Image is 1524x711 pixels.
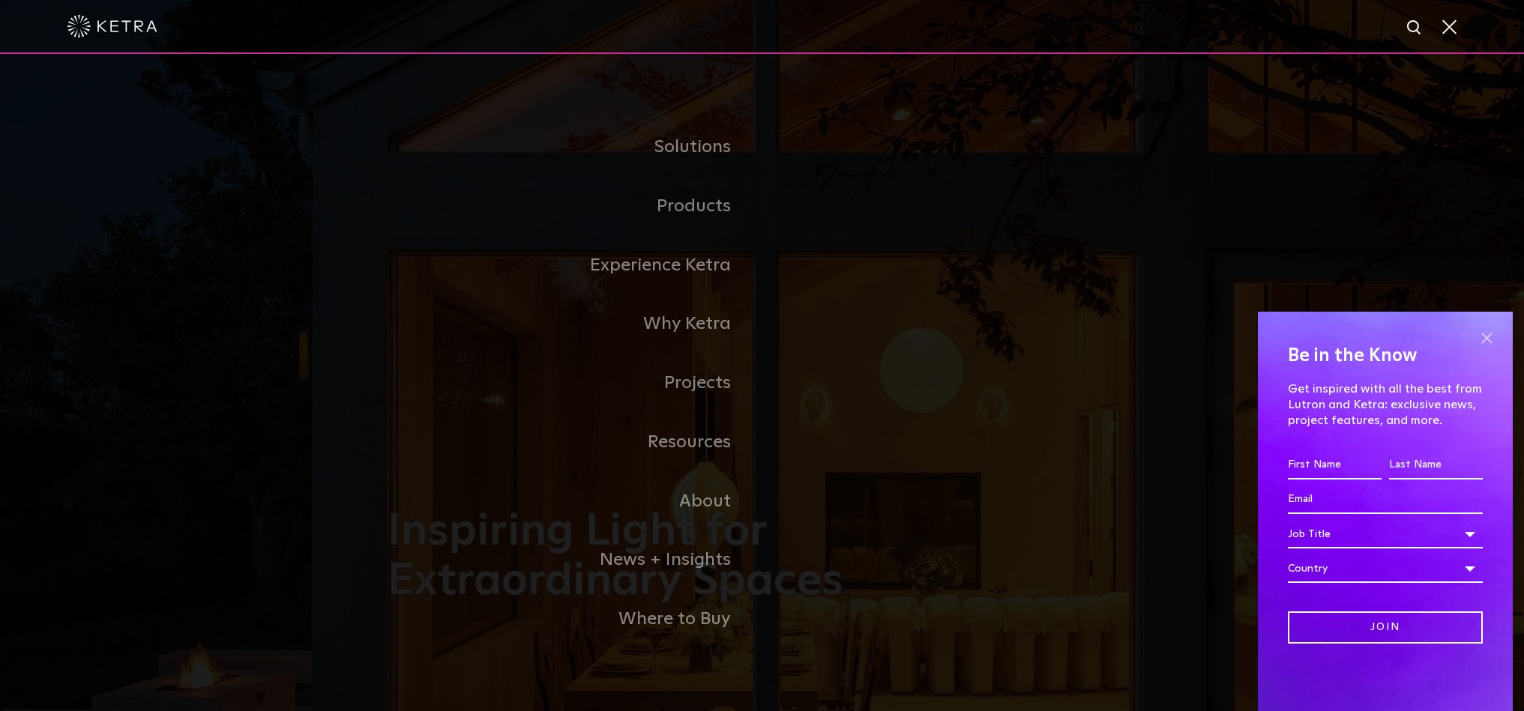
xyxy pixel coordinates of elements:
[1288,342,1483,370] h4: Be in the Know
[1288,485,1483,514] input: Email
[1288,381,1483,428] p: Get inspired with all the best from Lutron and Ketra: exclusive news, project features, and more.
[388,472,762,531] a: About
[388,236,762,295] a: Experience Ketra
[67,15,157,37] img: ketra-logo-2019-white
[1288,520,1483,548] div: Job Title
[388,118,762,177] a: Solutions
[1406,19,1424,37] img: search icon
[1288,554,1483,583] div: Country
[1288,611,1483,644] input: Join
[388,354,762,413] a: Projects
[388,413,762,472] a: Resources
[388,590,762,649] a: Where to Buy
[388,294,762,354] a: Why Ketra
[1389,451,1483,479] input: Last Name
[388,118,1137,649] div: Navigation Menu
[1288,451,1382,479] input: First Name
[388,177,762,236] a: Products
[388,530,762,590] a: News + Insights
